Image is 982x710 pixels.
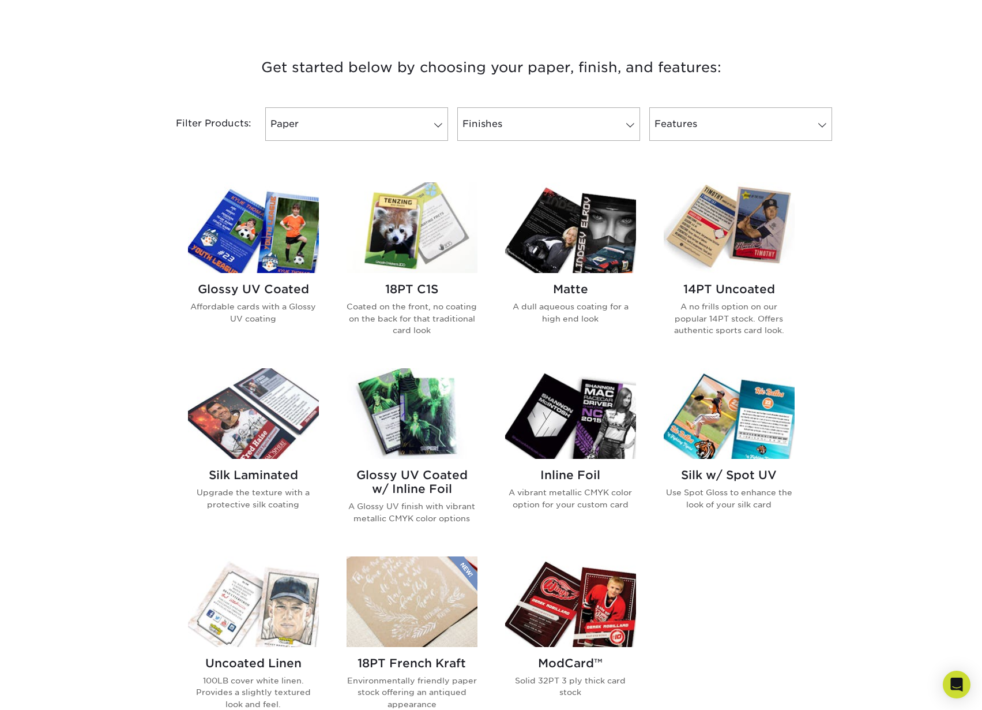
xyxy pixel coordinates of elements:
h2: Glossy UV Coated [188,282,319,296]
div: Open Intercom Messenger [943,671,970,698]
img: ModCard™ Trading Cards [505,556,636,647]
p: Upgrade the texture with a protective silk coating [188,487,319,510]
a: Silk Laminated Trading Cards Silk Laminated Upgrade the texture with a protective silk coating [188,368,319,543]
a: Finishes [457,107,640,141]
img: Glossy UV Coated Trading Cards [188,182,319,273]
p: Coated on the front, no coating on the back for that traditional card look [347,301,477,336]
img: 18PT C1S Trading Cards [347,182,477,273]
img: 14PT Uncoated Trading Cards [664,182,795,273]
a: Glossy UV Coated w/ Inline Foil Trading Cards Glossy UV Coated w/ Inline Foil A Glossy UV finish ... [347,368,477,543]
img: New Product [449,556,477,591]
h2: 14PT Uncoated [664,282,795,296]
img: Silk Laminated Trading Cards [188,368,319,459]
p: A Glossy UV finish with vibrant metallic CMYK color options [347,500,477,524]
p: Use Spot Gloss to enhance the look of your silk card [664,487,795,510]
h2: Silk Laminated [188,468,319,482]
p: A dull aqueous coating for a high end look [505,301,636,324]
h2: Silk w/ Spot UV [664,468,795,482]
a: Inline Foil Trading Cards Inline Foil A vibrant metallic CMYK color option for your custom card [505,368,636,543]
p: A no frills option on our popular 14PT stock. Offers authentic sports card look. [664,301,795,336]
a: 18PT C1S Trading Cards 18PT C1S Coated on the front, no coating on the back for that traditional ... [347,182,477,354]
a: Features [649,107,832,141]
img: Inline Foil Trading Cards [505,368,636,459]
a: Matte Trading Cards Matte A dull aqueous coating for a high end look [505,182,636,354]
h2: Matte [505,282,636,296]
h2: 18PT French Kraft [347,656,477,670]
p: A vibrant metallic CMYK color option for your custom card [505,487,636,510]
img: Uncoated Linen Trading Cards [188,556,319,647]
div: Filter Products: [145,107,261,141]
h2: Uncoated Linen [188,656,319,670]
a: Glossy UV Coated Trading Cards Glossy UV Coated Affordable cards with a Glossy UV coating [188,182,319,354]
p: 100LB cover white linen. Provides a slightly textured look and feel. [188,675,319,710]
img: Matte Trading Cards [505,182,636,273]
h2: 18PT C1S [347,282,477,296]
h2: Glossy UV Coated w/ Inline Foil [347,468,477,496]
a: Silk w/ Spot UV Trading Cards Silk w/ Spot UV Use Spot Gloss to enhance the look of your silk card [664,368,795,543]
h3: Get started below by choosing your paper, finish, and features: [154,42,829,94]
img: Silk w/ Spot UV Trading Cards [664,368,795,459]
p: Environmentally friendly paper stock offering an antiqued appearance [347,675,477,710]
a: Paper [265,107,448,141]
h2: ModCard™ [505,656,636,670]
h2: Inline Foil [505,468,636,482]
img: Glossy UV Coated w/ Inline Foil Trading Cards [347,368,477,459]
a: 14PT Uncoated Trading Cards 14PT Uncoated A no frills option on our popular 14PT stock. Offers au... [664,182,795,354]
p: Affordable cards with a Glossy UV coating [188,301,319,324]
img: 18PT French Kraft Trading Cards [347,556,477,647]
p: Solid 32PT 3 ply thick card stock [505,675,636,698]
